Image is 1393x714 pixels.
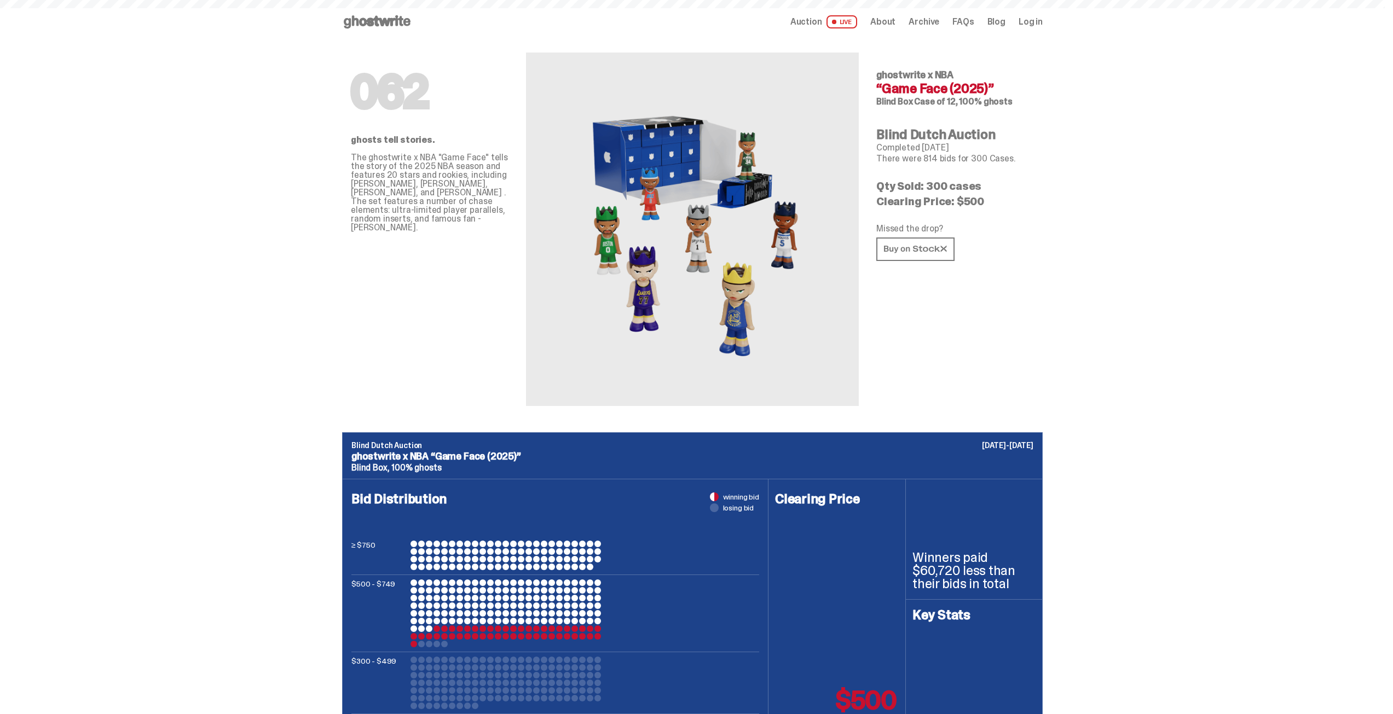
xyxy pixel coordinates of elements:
h4: Blind Dutch Auction [876,128,1034,141]
h4: “Game Face (2025)” [876,82,1034,95]
a: Log in [1019,18,1043,26]
a: Archive [909,18,939,26]
span: Blind Box, [351,462,389,473]
p: $500 - $749 [351,579,406,647]
p: Winners paid $60,720 less than their bids in total [912,551,1036,590]
p: $500 [836,687,897,713]
p: Clearing Price: $500 [876,196,1034,207]
a: Blog [987,18,1005,26]
a: About [870,18,895,26]
span: Auction [790,18,822,26]
p: ≥ $750 [351,541,406,570]
span: 100% ghosts [391,462,441,473]
h4: Clearing Price [775,492,899,506]
h4: Bid Distribution [351,492,759,541]
p: ghosts tell stories. [351,136,508,144]
span: LIVE [826,15,858,28]
span: Blind Box [876,96,913,107]
p: ghostwrite x NBA “Game Face (2025)” [351,451,1033,461]
p: There were 814 bids for 300 Cases. [876,154,1034,163]
p: $300 - $499 [351,657,406,709]
p: Qty Sold: 300 cases [876,181,1034,191]
p: Missed the drop? [876,224,1034,233]
img: NBA&ldquo;Game Face (2025)&rdquo; [572,79,813,380]
span: losing bid [723,504,754,512]
h4: Key Stats [912,608,1036,622]
p: [DATE]-[DATE] [982,442,1033,449]
span: ghostwrite x NBA [876,68,953,82]
h1: 062 [351,70,508,114]
a: Auction LIVE [790,15,857,28]
p: Blind Dutch Auction [351,442,1033,449]
span: Case of 12, 100% ghosts [914,96,1012,107]
span: winning bid [723,493,759,501]
p: Completed [DATE] [876,143,1034,152]
p: The ghostwrite x NBA "Game Face" tells the story of the 2025 NBA season and features 20 stars and... [351,153,508,232]
a: FAQs [952,18,974,26]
